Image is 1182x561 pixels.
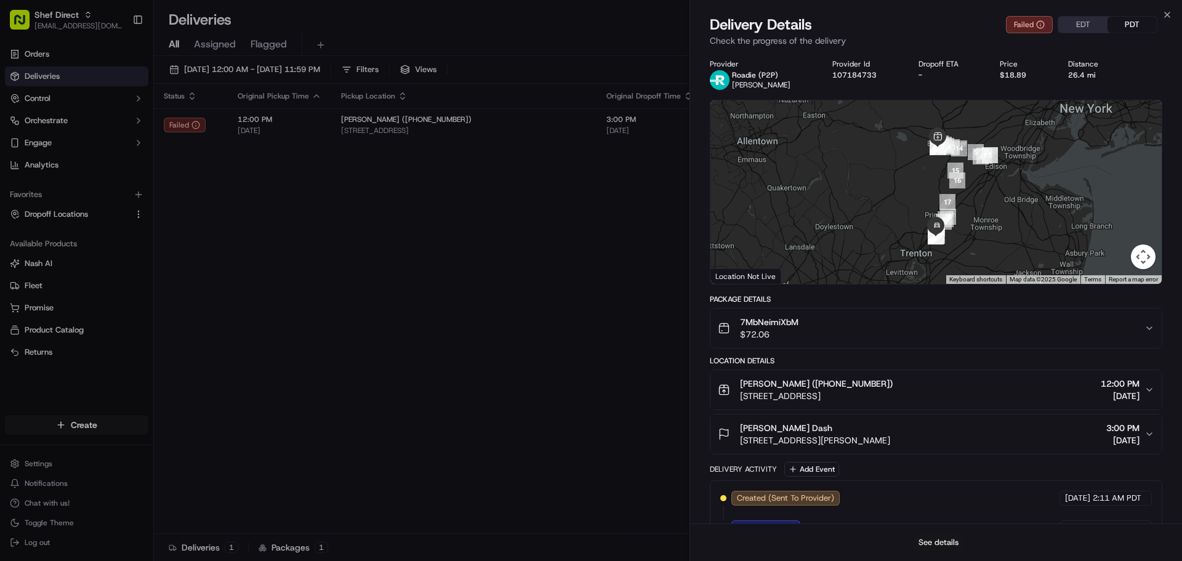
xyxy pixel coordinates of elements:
input: Got a question? Start typing here... [32,79,222,92]
span: [PERSON_NAME] ([PHONE_NUMBER]) [740,377,893,390]
button: 7MbNeimiXbM$72.06 [710,309,1162,348]
div: Start new chat [55,118,202,130]
button: [PERSON_NAME] ([PHONE_NUMBER])[STREET_ADDRESS]12:00 PM[DATE] [710,370,1162,410]
span: • [89,191,93,201]
p: Check the progress of the delivery [710,34,1162,47]
span: [DATE] [1101,390,1140,402]
button: EDT [1058,17,1108,33]
div: - [919,70,981,80]
span: Pylon [123,272,149,281]
span: 7MbNeimiXbM [740,316,798,328]
button: Failed [1006,16,1053,33]
div: 26.4 mi [1068,70,1120,80]
div: 19 [938,211,954,227]
button: See all [191,158,224,172]
img: Shef Support [12,179,32,199]
button: Start new chat [209,121,224,136]
div: 10 [930,139,946,155]
button: [PERSON_NAME] Dash[STREET_ADDRESS][PERSON_NAME]3:00 PM[DATE] [710,414,1162,454]
span: API Documentation [116,242,198,254]
button: Map camera controls [1131,244,1156,269]
div: 15 [947,163,963,179]
span: [DATE] [1065,493,1090,504]
button: See details [913,534,964,551]
span: 12:00 PM [1101,377,1140,390]
div: 36 [928,228,944,244]
span: 3:00 PM [1106,422,1140,434]
span: [STREET_ADDRESS] [740,390,893,402]
div: 16 [949,172,965,188]
button: Add Event [784,462,839,477]
p: Welcome 👋 [12,49,224,69]
span: 11:16 AM PDT [1093,522,1146,533]
span: Knowledge Base [25,242,94,254]
div: 17 [939,194,955,210]
div: 5 [968,144,984,160]
div: 2 [982,147,998,163]
span: Shef Support [38,191,86,201]
span: Assigned Driver [737,522,795,533]
a: Powered byPylon [87,272,149,281]
div: Dropoff ETA [919,59,981,69]
span: Delivery Details [710,15,812,34]
span: Created (Sent To Provider) [737,493,834,504]
span: [DATE] [1106,434,1140,446]
div: Location Details [710,356,1162,366]
div: 📗 [12,243,22,253]
button: PDT [1108,17,1157,33]
div: 6 [936,137,952,153]
a: 💻API Documentation [99,237,203,259]
div: 3 [976,148,992,164]
a: Terms (opens in new tab) [1084,276,1101,283]
button: Keyboard shortcuts [949,275,1002,284]
a: 📗Knowledge Base [7,237,99,259]
div: Provider Id [832,59,899,69]
a: Report a map error [1109,276,1158,283]
span: [STREET_ADDRESS][PERSON_NAME] [740,434,890,446]
div: 💻 [104,243,114,253]
span: $72.06 [740,328,798,341]
span: [PERSON_NAME] [732,80,790,90]
div: 18 [940,209,956,225]
img: roadie-logo-v2.jpg [710,70,730,90]
div: Provider [710,59,813,69]
span: Map data ©2025 Google [1010,276,1077,283]
span: [DATE] [95,191,121,201]
span: [PERSON_NAME] Dash [740,422,832,434]
div: Price [1000,59,1048,69]
div: Distance [1068,59,1120,69]
div: Past conversations [12,160,82,170]
img: 1736555255976-a54dd68f-1ca7-489b-9aae-adbdc363a1c4 [12,118,34,140]
div: We're available if you need us! [55,130,169,140]
span: 2:11 AM PDT [1093,493,1141,504]
div: 20 [936,214,952,230]
div: Location Not Live [710,268,781,284]
span: [DATE] [1065,522,1090,533]
img: Nash [12,12,37,37]
div: 11 [933,135,949,151]
img: Google [714,268,754,284]
a: Open this area in Google Maps (opens a new window) [714,268,754,284]
button: 107184733 [832,70,877,80]
div: 13 [944,139,960,155]
img: 8571987876998_91fb9ceb93ad5c398215_72.jpg [26,118,48,140]
div: 14 [951,140,967,156]
div: Delivery Activity [710,464,777,474]
div: Package Details [710,294,1162,304]
div: $18.89 [1000,70,1048,80]
p: Roadie (P2P) [732,70,790,80]
div: 12 [938,138,954,154]
div: 4 [973,148,989,164]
